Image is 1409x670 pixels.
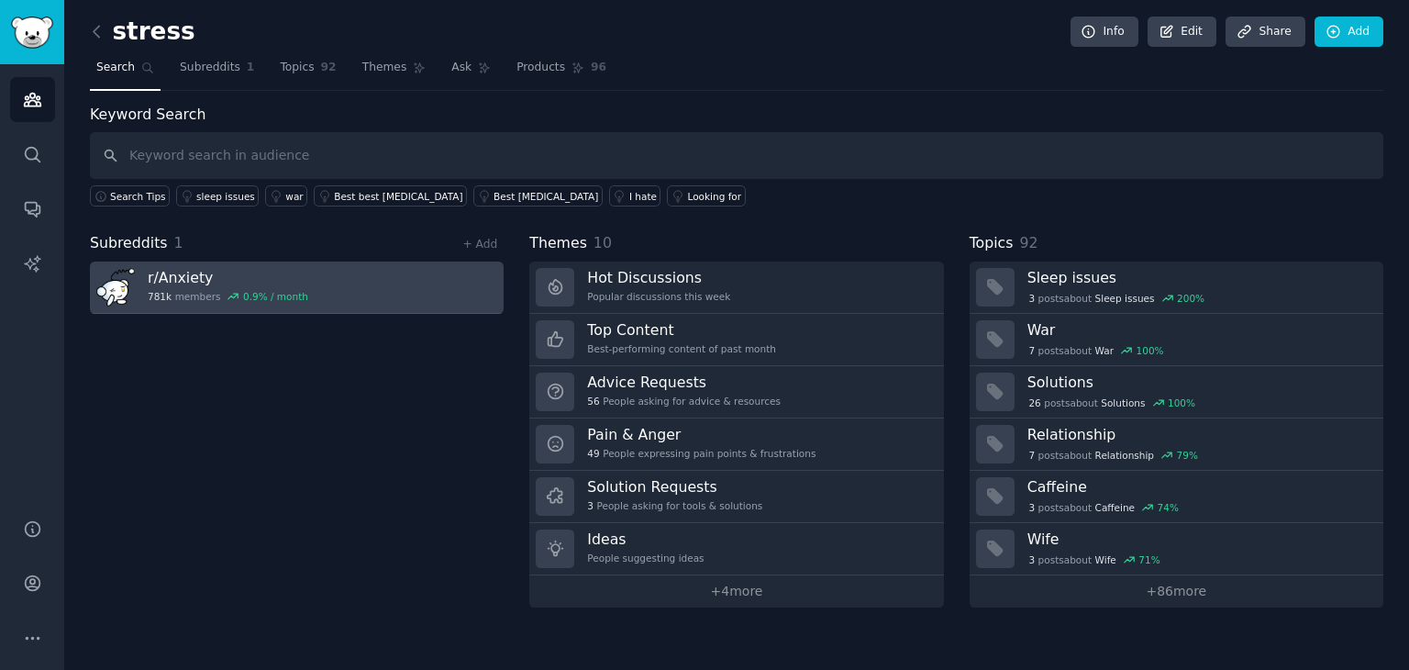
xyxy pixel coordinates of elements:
[970,419,1383,471] a: Relationship7postsaboutRelationship79%
[180,60,240,76] span: Subreddits
[148,290,308,303] div: members
[1027,373,1370,392] h3: Solutions
[587,373,781,392] h3: Advice Requests
[529,419,943,471] a: Pain & Anger49People expressing pain points & frustrations
[90,262,504,314] a: r/Anxiety781kmembers0.9% / month
[247,60,255,76] span: 1
[1101,396,1145,409] span: Solutions
[1027,552,1162,568] div: post s about
[90,232,168,255] span: Subreddits
[1168,396,1195,409] div: 100 %
[1177,449,1198,462] div: 79 %
[1027,268,1370,287] h3: Sleep issues
[529,262,943,314] a: Hot DiscussionsPopular discussions this week
[173,53,261,91] a: Subreddits1
[90,106,205,123] label: Keyword Search
[529,471,943,523] a: Solution Requests3People asking for tools & solutions
[96,60,135,76] span: Search
[1028,292,1035,305] span: 3
[970,575,1383,608] a: +86more
[321,60,337,76] span: 92
[587,552,704,564] div: People suggesting ideas
[1071,17,1138,48] a: Info
[529,314,943,366] a: Top ContentBest-performing content of past month
[529,575,943,608] a: +4more
[594,234,612,251] span: 10
[356,53,433,91] a: Themes
[970,366,1383,419] a: Solutions26postsaboutSolutions100%
[90,53,161,91] a: Search
[529,523,943,575] a: IdeasPeople suggesting ideas
[1027,395,1197,411] div: post s about
[510,53,613,91] a: Products96
[1028,449,1035,462] span: 7
[1095,292,1155,305] span: Sleep issues
[970,471,1383,523] a: Caffeine3postsaboutCaffeine74%
[1027,342,1166,359] div: post s about
[362,60,407,76] span: Themes
[451,60,472,76] span: Ask
[243,290,308,303] div: 0.9 % / month
[587,395,781,408] div: People asking for advice & resources
[90,185,170,207] button: Search Tips
[265,185,307,207] a: war
[1028,344,1035,357] span: 7
[1028,553,1035,566] span: 3
[587,268,730,287] h3: Hot Discussions
[970,314,1383,366] a: War7postsaboutWar100%
[1095,344,1114,357] span: War
[473,185,603,207] a: Best [MEDICAL_DATA]
[273,53,342,91] a: Topics92
[529,232,587,255] span: Themes
[587,447,815,460] div: People expressing pain points & frustrations
[1226,17,1304,48] a: Share
[529,366,943,419] a: Advice Requests56People asking for advice & resources
[285,190,303,203] div: war
[1138,553,1159,566] div: 71 %
[1095,501,1136,514] span: Caffeine
[667,185,745,207] a: Looking for
[314,185,467,207] a: Best best [MEDICAL_DATA]
[110,190,166,203] span: Search Tips
[1027,477,1370,497] h3: Caffeine
[1028,501,1035,514] span: 3
[280,60,314,76] span: Topics
[1027,447,1200,463] div: post s about
[1177,292,1204,305] div: 200 %
[1027,499,1181,516] div: post s about
[11,17,53,49] img: GummySearch logo
[629,190,657,203] div: I hate
[1027,320,1370,340] h3: War
[148,268,308,287] h3: r/ Anxiety
[1137,344,1164,357] div: 100 %
[587,342,776,355] div: Best-performing content of past month
[445,53,497,91] a: Ask
[970,232,1014,255] span: Topics
[1095,449,1154,462] span: Relationship
[96,268,135,307] img: Anxiety
[587,425,815,444] h3: Pain & Anger
[587,530,704,549] h3: Ideas
[1158,501,1179,514] div: 74 %
[970,262,1383,314] a: Sleep issues3postsaboutSleep issues200%
[587,290,730,303] div: Popular discussions this week
[1027,530,1370,549] h3: Wife
[196,190,255,203] div: sleep issues
[587,447,599,460] span: 49
[90,17,195,47] h2: stress
[462,238,497,251] a: + Add
[90,132,1383,179] input: Keyword search in audience
[1148,17,1216,48] a: Edit
[609,185,661,207] a: I hate
[1027,425,1370,444] h3: Relationship
[687,190,741,203] div: Looking for
[494,190,598,203] div: Best [MEDICAL_DATA]
[587,320,776,340] h3: Top Content
[1027,290,1206,307] div: post s about
[1315,17,1383,48] a: Add
[970,523,1383,575] a: Wife3postsaboutWife71%
[1095,553,1116,566] span: Wife
[1028,396,1040,409] span: 26
[591,60,606,76] span: 96
[1019,234,1037,251] span: 92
